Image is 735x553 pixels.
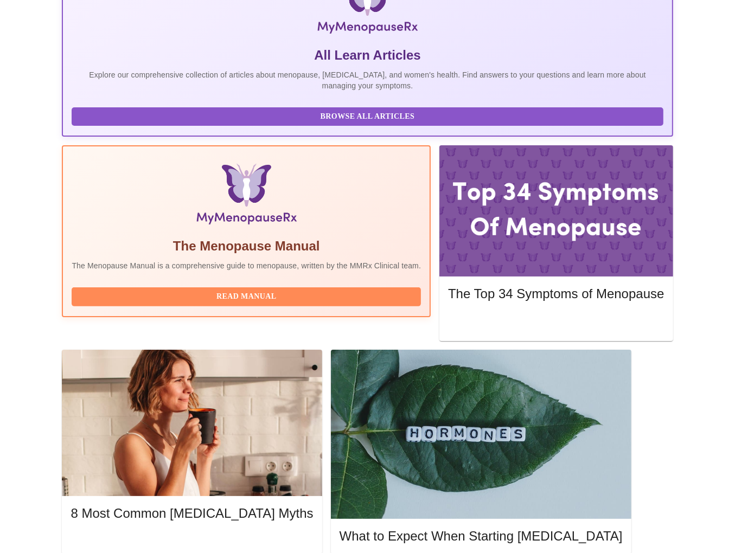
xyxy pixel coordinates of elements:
a: Read Manual [72,291,424,300]
span: Read More [81,535,302,548]
span: Browse All Articles [82,110,652,124]
a: Browse All Articles [72,111,666,120]
h5: The Menopause Manual [72,237,421,255]
span: Read Manual [82,290,410,304]
button: Read Manual [72,287,421,306]
span: Read More [459,316,653,329]
h5: What to Expect When Starting [MEDICAL_DATA] [340,528,623,545]
button: Browse All Articles [72,107,663,126]
img: Menopause Manual [127,164,366,229]
h5: 8 Most Common [MEDICAL_DATA] Myths [71,505,313,522]
p: The Menopause Manual is a comprehensive guide to menopause, written by the MMRx Clinical team. [72,260,421,271]
p: Explore our comprehensive collection of articles about menopause, [MEDICAL_DATA], and women's hea... [72,69,663,91]
button: Read More [71,532,313,551]
a: Read More [71,536,316,545]
h5: All Learn Articles [72,47,663,64]
a: Read More [448,317,667,326]
h5: The Top 34 Symptoms of Menopause [448,285,664,303]
button: Read More [448,313,664,332]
